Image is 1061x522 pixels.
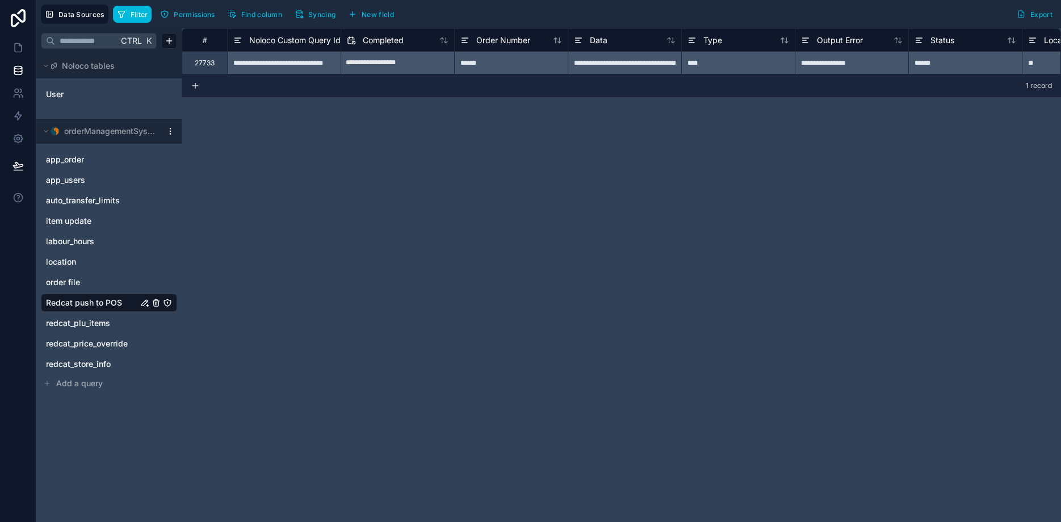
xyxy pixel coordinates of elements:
div: redcat_plu_items [41,314,177,332]
span: app_users [46,174,85,186]
a: redcat_store_info [46,358,149,370]
a: item update [46,215,138,227]
div: app_users [41,171,177,189]
button: Permissions [156,6,219,23]
span: Type [703,35,722,46]
span: order file [46,277,80,288]
span: Completed [363,35,404,46]
span: Syncing [308,10,336,19]
span: redcat_plu_items [46,318,110,329]
button: Filter [113,6,152,23]
span: Noloco Custom Query Id [249,35,341,46]
span: auto_transfer_limits [46,195,120,206]
img: MySQL logo [51,127,60,136]
span: User [46,89,64,100]
span: labour_hours [46,236,94,247]
button: Noloco tables [41,58,170,74]
span: Export [1030,10,1052,19]
span: orderManagementSystem [64,126,156,137]
div: labour_hours [41,232,177,250]
button: Add a query [41,375,177,391]
span: New field [362,10,394,19]
span: item update [46,215,91,227]
span: Data Sources [58,10,104,19]
a: redcat_price_override [46,338,149,349]
span: redcat_store_info [46,358,111,370]
a: User [46,89,138,100]
span: Order Number [476,35,530,46]
span: Permissions [174,10,215,19]
div: User [41,85,177,103]
button: Data Sources [41,5,108,24]
span: Ctrl [120,34,143,48]
div: 27733 [195,59,215,68]
button: Syncing [291,6,339,23]
span: Noloco tables [62,60,115,72]
a: Redcat push to POS [46,297,138,308]
a: Syncing [291,6,344,23]
button: New field [344,6,398,23]
span: app_order [46,154,84,165]
div: location [41,253,177,271]
span: Filter [131,10,148,19]
div: redcat_price_override [41,335,177,353]
a: location [46,256,149,268]
div: auto_transfer_limits [41,191,177,210]
span: Add a query [56,378,103,389]
a: redcat_plu_items [46,318,149,329]
div: # [191,36,219,44]
a: app_users [46,174,149,186]
div: redcat_store_info [41,355,177,373]
button: Find column [224,6,286,23]
a: order file [46,277,138,288]
a: labour_hours [46,236,149,247]
div: Redcat push to POS [41,294,177,312]
span: redcat_price_override [46,338,128,349]
div: item update [41,212,177,230]
span: Find column [241,10,282,19]
a: auto_transfer_limits [46,195,149,206]
button: MySQL logoorderManagementSystem [41,123,161,139]
span: Redcat push to POS [46,297,122,308]
span: Output Error [817,35,863,46]
button: Export [1013,5,1056,24]
span: 1 record [1026,81,1052,90]
div: order file [41,273,177,291]
span: location [46,256,76,268]
span: K [145,37,153,45]
a: app_order [46,154,149,165]
span: Status [930,35,954,46]
div: app_order [41,151,177,169]
span: Data [590,35,607,46]
a: Permissions [156,6,223,23]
